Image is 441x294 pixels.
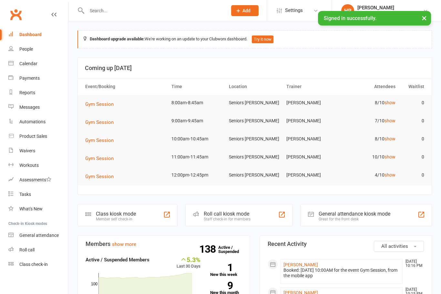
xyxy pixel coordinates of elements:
div: Dashboard [19,32,42,37]
div: Calendar [19,61,37,66]
a: show [385,118,395,123]
div: Workouts [19,163,39,168]
a: 138Active / Suspended [218,240,247,259]
a: Automations [8,115,68,129]
div: Product Sales [19,134,47,139]
a: Reports [8,86,68,100]
span: Gym Session [85,174,114,179]
a: Dashboard [8,27,68,42]
h3: Members [86,241,242,247]
a: Calendar [8,56,68,71]
a: Messages [8,100,68,115]
th: Trainer [283,78,341,95]
td: 10:00am-10:45am [169,131,226,147]
td: 8/10 [341,95,398,110]
strong: 9 [210,281,233,290]
div: General attendance kiosk mode [319,211,390,217]
td: 0 [398,167,427,183]
div: Staff check-in for members [204,217,251,221]
th: Attendees [341,78,398,95]
div: Tasks [19,192,31,197]
div: Class check-in [19,262,48,267]
a: Clubworx [8,6,24,23]
button: Add [231,5,259,16]
strong: Dashboard upgrade available: [90,36,145,41]
h3: Coming up [DATE] [85,65,425,71]
a: Assessments [8,173,68,187]
th: Time [169,78,226,95]
time: [DATE] 10:16 PM [402,259,424,268]
td: [PERSON_NAME] [283,113,341,128]
h3: Recent Activity [268,241,424,247]
a: show [385,136,395,141]
span: Settings [285,3,303,18]
a: People [8,42,68,56]
div: Automations [19,119,46,124]
div: Last 30 Days [177,256,200,270]
a: 1New this week [210,264,242,277]
th: Waitlist [398,78,427,95]
span: All activities [381,243,408,249]
div: Payments [19,76,40,81]
div: Booked: [DATE] 10:00AM for the event Gym Session, from the mobile app [283,268,400,279]
td: 8/10 [341,131,398,147]
div: What's New [19,206,43,211]
div: 5.3% [177,256,200,263]
button: Try it now [252,35,273,43]
a: Payments [8,71,68,86]
span: Add [242,8,251,13]
td: [PERSON_NAME] [283,149,341,165]
button: Gym Session [85,155,118,162]
a: Class kiosk mode [8,257,68,272]
div: Class kiosk mode [96,211,136,217]
button: × [418,11,430,25]
a: Product Sales [8,129,68,144]
a: Roll call [8,243,68,257]
a: What's New [8,202,68,216]
td: [PERSON_NAME] [283,131,341,147]
td: [PERSON_NAME] [283,167,341,183]
a: General attendance kiosk mode [8,228,68,243]
div: Roll call [19,247,35,252]
div: Reports [19,90,35,95]
td: 0 [398,149,427,165]
button: Gym Session [85,173,118,180]
td: Seniors [PERSON_NAME] [226,95,283,110]
td: 0 [398,113,427,128]
a: show more [112,241,136,247]
td: 8:00am-8:45am [169,95,226,110]
div: Member self check-in [96,217,136,221]
div: Assessments [19,177,51,182]
a: Waivers [8,144,68,158]
button: Gym Session [85,100,118,108]
div: [PERSON_NAME] [357,5,423,11]
a: Workouts [8,158,68,173]
td: 11:00am-11:45am [169,149,226,165]
strong: 138 [199,244,218,254]
td: 9:00am-9:45am [169,113,226,128]
td: 4/10 [341,167,398,183]
span: Gym Session [85,137,114,143]
div: Uniting Seniors [PERSON_NAME] [357,11,423,16]
button: Gym Session [85,118,118,126]
div: Waivers [19,148,35,153]
div: People [19,46,33,52]
a: show [385,154,395,159]
div: We're working on an update to your Clubworx dashboard. [77,30,432,48]
button: Gym Session [85,137,118,144]
td: 10/10 [341,149,398,165]
div: General attendance [19,233,59,238]
span: Signed in successfully. [324,15,376,21]
a: show [385,172,395,177]
th: Event/Booking [82,78,169,95]
th: Location [226,78,283,95]
strong: 1 [210,263,233,272]
a: [PERSON_NAME] [283,262,318,267]
td: 0 [398,131,427,147]
div: Great for the front desk [319,217,390,221]
input: Search... [85,6,223,15]
td: Seniors [PERSON_NAME] [226,131,283,147]
td: Seniors [PERSON_NAME] [226,113,283,128]
span: Gym Session [85,156,114,161]
span: Gym Session [85,101,114,107]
